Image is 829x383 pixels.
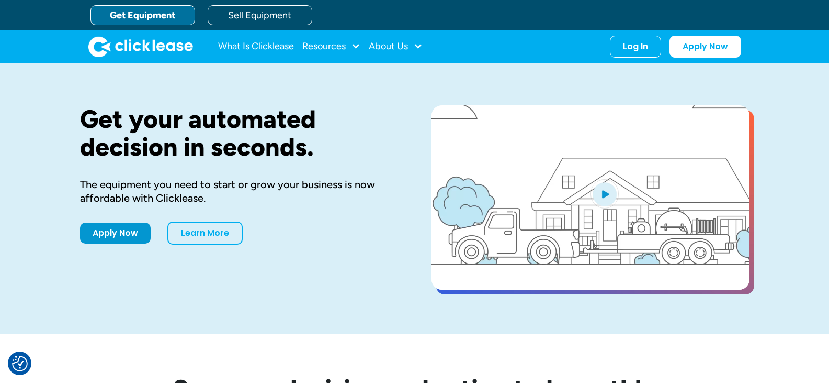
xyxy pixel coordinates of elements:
[623,41,648,52] div: Log In
[218,36,294,57] a: What Is Clicklease
[590,179,619,209] img: Blue play button logo on a light blue circular background
[369,36,423,57] div: About Us
[90,5,195,25] a: Get Equipment
[431,105,749,290] a: open lightbox
[88,36,193,57] a: home
[80,178,398,205] div: The equipment you need to start or grow your business is now affordable with Clicklease.
[80,105,398,161] h1: Get your automated decision in seconds.
[167,222,243,245] a: Learn More
[669,36,741,58] a: Apply Now
[88,36,193,57] img: Clicklease logo
[208,5,312,25] a: Sell Equipment
[302,36,360,57] div: Resources
[80,223,151,244] a: Apply Now
[12,356,28,371] img: Revisit consent button
[12,356,28,371] button: Consent Preferences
